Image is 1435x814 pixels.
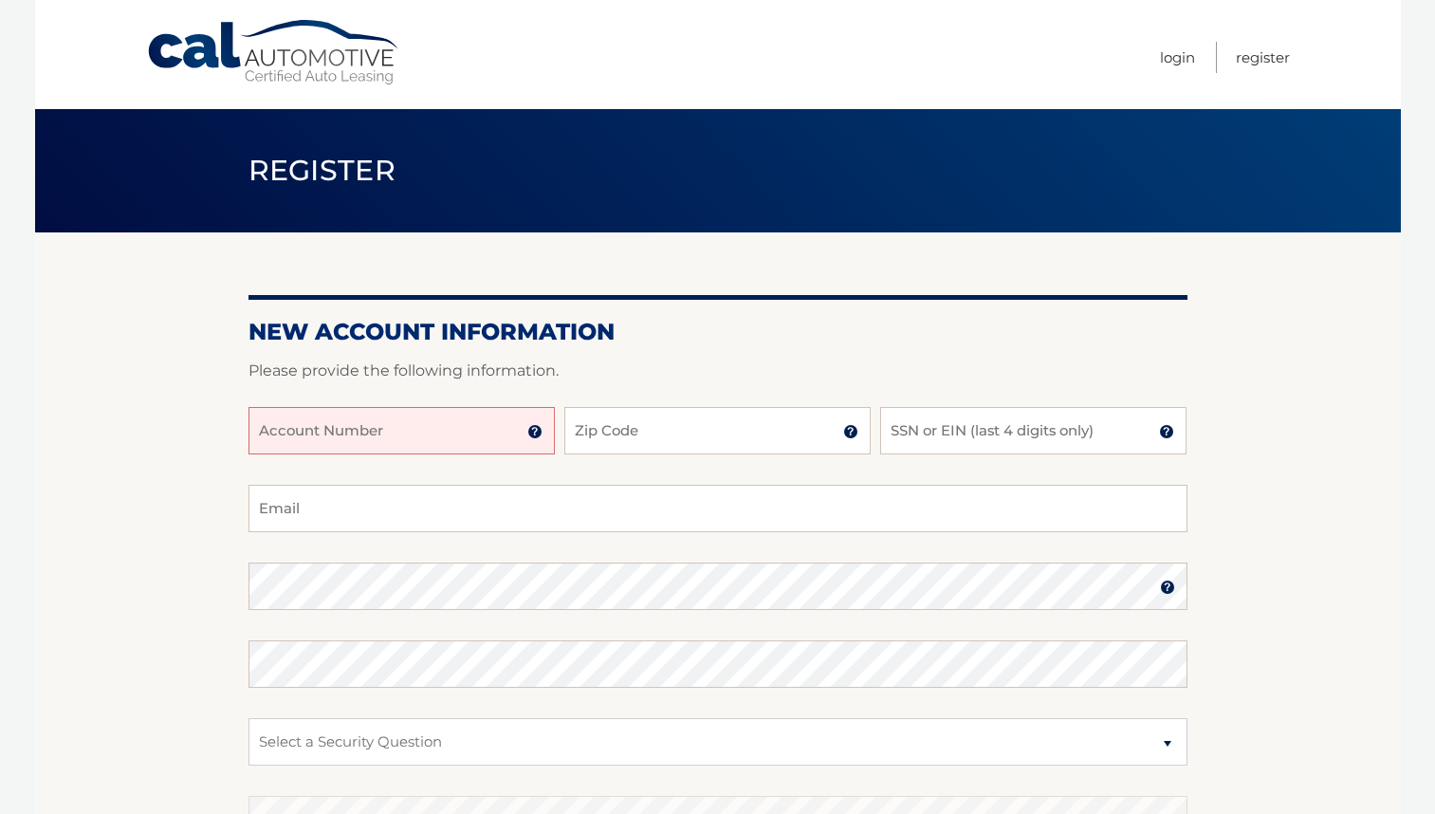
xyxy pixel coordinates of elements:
[146,19,402,86] a: Cal Automotive
[564,407,871,454] input: Zip Code
[527,424,543,439] img: tooltip.svg
[1160,580,1175,595] img: tooltip.svg
[248,153,396,188] span: Register
[880,407,1187,454] input: SSN or EIN (last 4 digits only)
[248,485,1187,532] input: Email
[1236,42,1290,73] a: Register
[248,358,1187,384] p: Please provide the following information.
[1159,424,1174,439] img: tooltip.svg
[248,407,555,454] input: Account Number
[248,318,1187,346] h2: New Account Information
[1160,42,1195,73] a: Login
[843,424,858,439] img: tooltip.svg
